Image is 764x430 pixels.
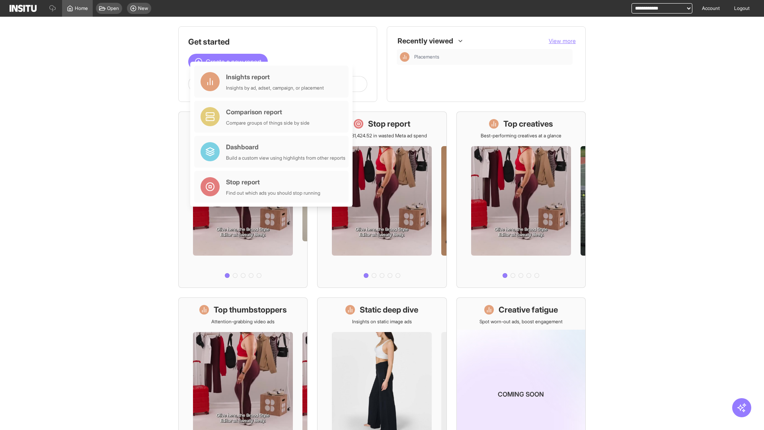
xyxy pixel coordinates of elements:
[226,85,324,91] div: Insights by ad, adset, campaign, or placement
[352,319,412,325] p: Insights on static image ads
[360,304,418,315] h1: Static deep dive
[400,52,409,62] div: Insights
[481,133,561,139] p: Best-performing creatives at a glance
[368,118,410,129] h1: Stop report
[503,118,553,129] h1: Top creatives
[226,190,320,196] div: Find out which ads you should stop running
[414,54,569,60] span: Placements
[226,107,310,117] div: Comparison report
[226,142,345,152] div: Dashboard
[10,5,37,12] img: Logo
[549,37,576,44] span: View more
[226,155,345,161] div: Build a custom view using highlights from other reports
[138,5,148,12] span: New
[226,72,324,82] div: Insights report
[206,57,261,66] span: Create a new report
[188,36,367,47] h1: Get started
[107,5,119,12] span: Open
[211,319,275,325] p: Attention-grabbing video ads
[226,177,320,187] div: Stop report
[317,111,446,288] a: Stop reportSave £31,424.52 in wasted Meta ad spend
[226,120,310,126] div: Compare groups of things side by side
[414,54,439,60] span: Placements
[214,304,287,315] h1: Top thumbstoppers
[549,37,576,45] button: View more
[456,111,586,288] a: Top creativesBest-performing creatives at a glance
[337,133,427,139] p: Save £31,424.52 in wasted Meta ad spend
[75,5,88,12] span: Home
[178,111,308,288] a: What's live nowSee all active ads instantly
[188,54,268,70] button: Create a new report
